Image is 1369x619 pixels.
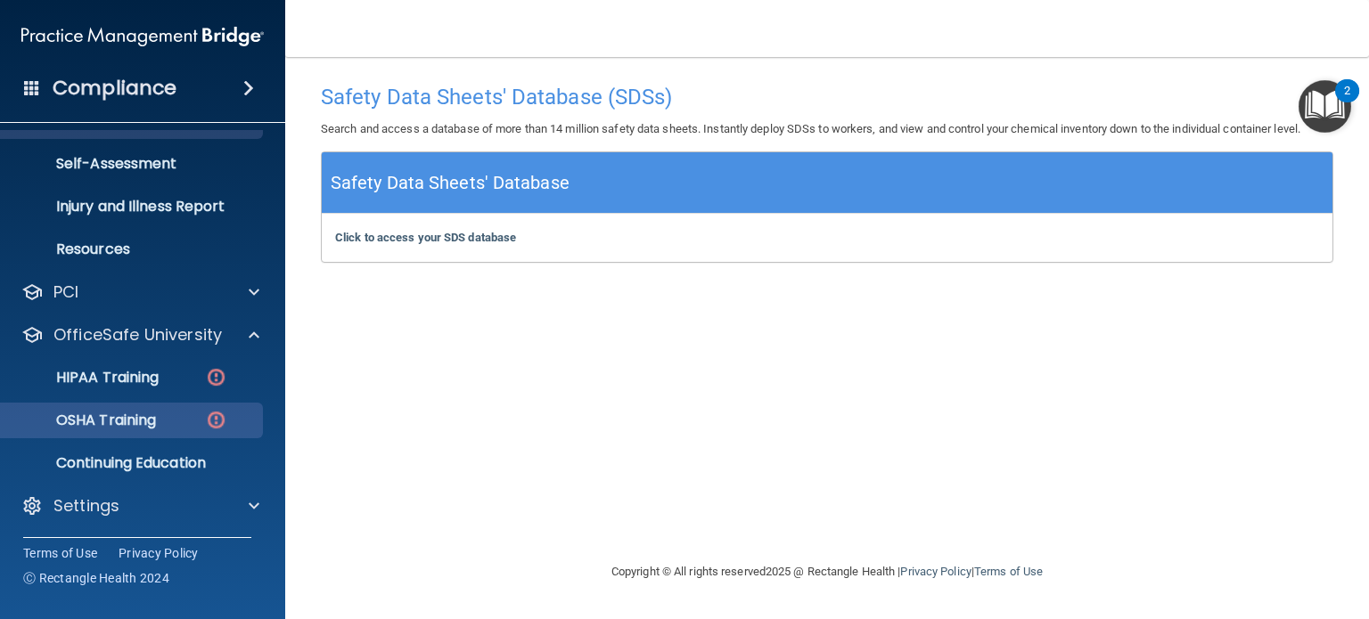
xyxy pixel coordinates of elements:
p: Settings [53,495,119,517]
p: Resources [12,240,255,258]
a: PCI [21,281,259,303]
p: Injury and Illness Report [12,198,255,216]
p: HIPAA Training [12,369,159,387]
img: danger-circle.6113f641.png [205,409,227,431]
a: Settings [21,495,259,517]
img: danger-circle.6113f641.png [205,366,227,388]
a: Terms of Use [23,544,97,562]
div: 2 [1344,91,1350,114]
div: Copyright © All rights reserved 2025 @ Rectangle Health | | [502,543,1152,600]
span: Ⓒ Rectangle Health 2024 [23,569,169,587]
img: PMB logo [21,19,264,54]
h5: Safety Data Sheets' Database [331,167,570,199]
h4: Safety Data Sheets' Database (SDSs) [321,86,1333,109]
p: Continuing Education [12,454,255,472]
iframe: Drift Widget Chat Controller [1062,493,1348,564]
h4: Compliance [53,76,176,101]
button: Open Resource Center, 2 new notifications [1299,80,1351,133]
a: Terms of Use [974,565,1043,578]
a: Privacy Policy [900,565,971,578]
p: Self-Assessment [12,155,255,173]
a: Privacy Policy [119,544,199,562]
a: Click to access your SDS database [335,231,516,244]
p: Search and access a database of more than 14 million safety data sheets. Instantly deploy SDSs to... [321,118,1333,140]
a: OfficeSafe University [21,324,259,346]
p: OfficeSafe University [53,324,222,346]
p: PCI [53,281,78,303]
p: OSHA Training [12,411,156,429]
